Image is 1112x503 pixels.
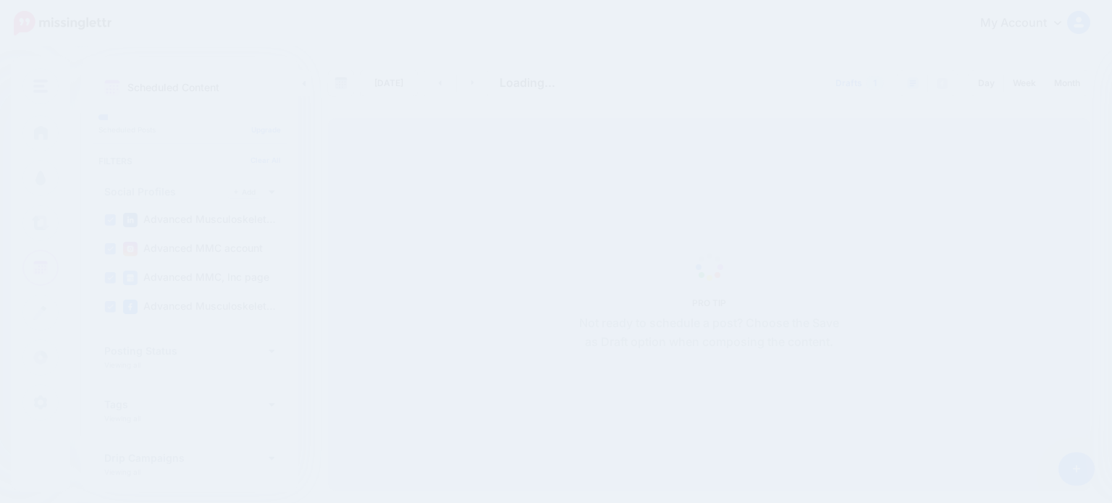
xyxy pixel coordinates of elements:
a: Add [228,185,261,198]
p: Viewing all [104,468,140,476]
a: Upgrade [251,125,281,134]
h4: Drip Campaigns [104,453,269,463]
label: Advanced Musculoskelet… [123,213,276,227]
img: paragraph-boxed.png [907,77,919,89]
a: Month [1045,72,1089,95]
img: calendar-grey-darker.png [334,77,347,90]
img: menu.png [33,80,48,93]
label: Advanced MMC account [123,242,263,256]
p: Scheduled Content [127,83,219,93]
img: facebook-square.png [123,300,138,314]
span: 1 [866,76,884,90]
span: Drafts [835,79,862,88]
img: linkedin-square.png [123,213,138,227]
a: Week [1004,72,1045,95]
h4: Filters [98,156,281,166]
a: Day [969,72,1003,95]
p: Viewing all [104,360,140,369]
p: Scheduled Posts [98,126,281,133]
a: Drafts1 [827,70,893,96]
a: My Account [966,6,1090,41]
h4: Tags [104,400,269,410]
h4: Posting Status [104,346,269,356]
img: facebook-grey-square.png [937,78,948,89]
h5: PRO TIP [573,297,845,308]
span: Loading... [500,75,555,90]
img: google_business-square.png [123,271,138,285]
p: Viewing all [104,414,140,423]
a: Clear All [250,156,281,164]
a: [DATE] [360,70,418,96]
h4: Social Profiles [104,187,228,197]
img: calendar.png [104,80,120,96]
label: Advanced MMC, Inc page [123,271,269,285]
label: Advanced Musculoskelet… [123,300,276,314]
p: Not ready to schedule a post? Choose the Save as Draft option when composing the content. [573,314,845,352]
img: Missinglettr [14,11,111,35]
img: instagram-square.png [123,242,138,256]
